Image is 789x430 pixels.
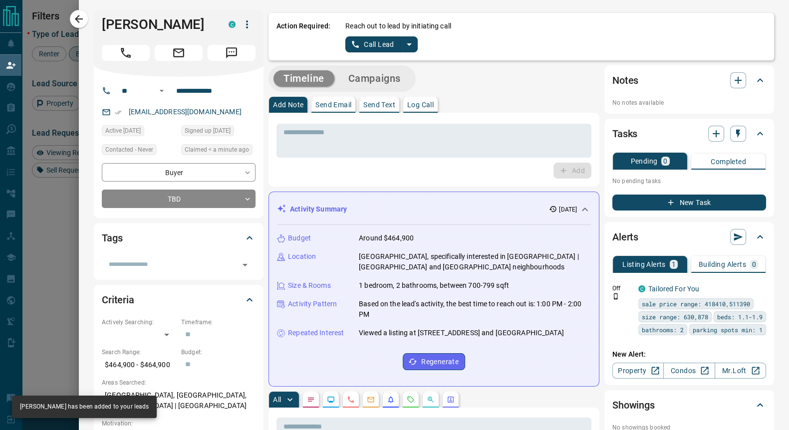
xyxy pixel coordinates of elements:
[612,397,655,413] h2: Showings
[663,158,667,165] p: 0
[185,126,231,136] span: Signed up [DATE]
[717,312,763,322] span: beds: 1.1-1.9
[612,174,766,189] p: No pending tasks
[559,205,577,214] p: [DATE]
[155,45,203,61] span: Email
[102,190,256,208] div: TBD
[345,36,418,52] div: split button
[156,85,168,97] button: Open
[20,399,149,415] div: [PERSON_NAME] has been added to your leads
[102,288,256,312] div: Criteria
[185,145,249,155] span: Claimed < a minute ago
[315,101,351,108] p: Send Email
[642,325,684,335] span: bathrooms: 2
[129,108,242,116] a: [EMAIL_ADDRESS][DOMAIN_NAME]
[102,419,256,428] p: Motivation:
[612,126,637,142] h2: Tasks
[612,225,766,249] div: Alerts
[208,45,256,61] span: Message
[711,158,746,165] p: Completed
[612,363,664,379] a: Property
[699,261,746,268] p: Building Alerts
[288,233,311,243] p: Budget
[288,328,344,338] p: Repeated Interest
[407,101,434,108] p: Log Call
[102,125,176,139] div: Mon Aug 04 2025
[307,396,315,404] svg: Notes
[347,396,355,404] svg: Calls
[648,285,699,293] a: Tailored For You
[663,363,715,379] a: Condos
[102,348,176,357] p: Search Range:
[102,378,256,387] p: Areas Searched:
[363,101,395,108] p: Send Text
[630,158,657,165] p: Pending
[345,36,401,52] button: Call Lead
[612,98,766,107] p: No notes available
[359,280,509,291] p: 1 bedroom, 2 bathrooms, between 700-799 sqft
[288,280,331,291] p: Size & Rooms
[102,163,256,182] div: Buyer
[181,144,256,158] div: Sat Aug 16 2025
[102,230,122,246] h2: Tags
[642,299,750,309] span: sale price range: 418410,511390
[338,70,411,87] button: Campaigns
[102,357,176,373] p: $464,900 - $464,900
[638,285,645,292] div: condos.ca
[447,396,455,404] svg: Agent Actions
[612,293,619,300] svg: Push Notification Only
[327,396,335,404] svg: Lead Browsing Activity
[359,233,414,243] p: Around $464,900
[288,251,316,262] p: Location
[238,258,252,272] button: Open
[427,396,435,404] svg: Opportunities
[102,387,256,414] p: [GEOGRAPHIC_DATA], [GEOGRAPHIC_DATA], [GEOGRAPHIC_DATA] | [GEOGRAPHIC_DATA]
[273,70,334,87] button: Timeline
[276,21,330,52] p: Action Required:
[642,312,708,322] span: size range: 630,878
[612,195,766,211] button: New Task
[612,72,638,88] h2: Notes
[290,204,347,215] p: Activity Summary
[229,21,236,28] div: condos.ca
[105,145,153,155] span: Contacted - Never
[612,122,766,146] div: Tasks
[181,348,256,357] p: Budget:
[345,21,451,31] p: Reach out to lead by initiating call
[102,318,176,327] p: Actively Searching:
[288,299,337,309] p: Activity Pattern
[612,68,766,92] div: Notes
[181,125,256,139] div: Mon Aug 04 2025
[115,109,122,116] svg: Email Verified
[612,284,632,293] p: Off
[612,229,638,245] h2: Alerts
[359,299,591,320] p: Based on the lead's activity, the best time to reach out is: 1:00 PM - 2:00 PM
[105,126,141,136] span: Active [DATE]
[672,261,676,268] p: 1
[102,226,256,250] div: Tags
[102,292,134,308] h2: Criteria
[622,261,666,268] p: Listing Alerts
[403,353,465,370] button: Regenerate
[277,200,591,218] div: Activity Summary[DATE]
[359,251,591,272] p: [GEOGRAPHIC_DATA], specifically interested in [GEOGRAPHIC_DATA] | [GEOGRAPHIC_DATA] and [GEOGRAPH...
[612,349,766,360] p: New Alert:
[715,363,766,379] a: Mr.Loft
[273,396,281,403] p: All
[387,396,395,404] svg: Listing Alerts
[359,328,564,338] p: Viewed a listing at [STREET_ADDRESS] and [GEOGRAPHIC_DATA]
[367,396,375,404] svg: Emails
[407,396,415,404] svg: Requests
[102,45,150,61] span: Call
[181,318,256,327] p: Timeframe:
[752,261,756,268] p: 0
[102,16,214,32] h1: [PERSON_NAME]
[693,325,763,335] span: parking spots min: 1
[612,393,766,417] div: Showings
[273,101,303,108] p: Add Note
